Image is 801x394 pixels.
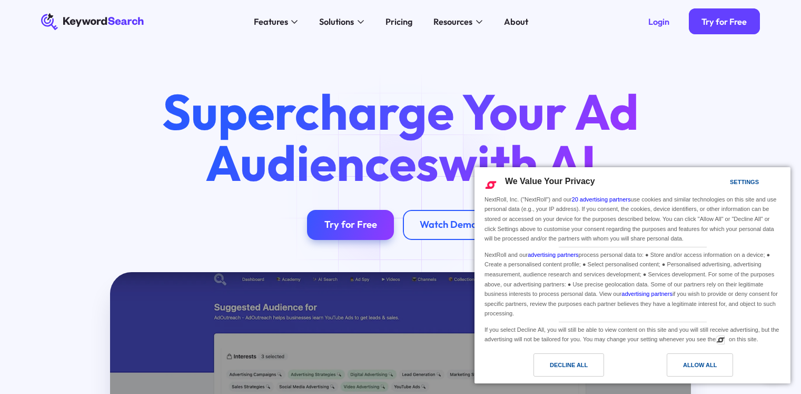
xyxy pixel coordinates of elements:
a: Try for Free [689,8,760,34]
div: About [504,15,528,28]
div: Settings [730,176,759,188]
a: advertising partners [528,252,579,258]
div: NextRoll and our process personal data to: ● Store and/or access information on a device; ● Creat... [482,247,783,320]
span: with AI [439,131,596,194]
div: NextRoll, Inc. ("NextRoll") and our use cookies and similar technologies on this site and use per... [482,194,783,245]
div: Try for Free [324,219,377,231]
a: advertising partners [621,291,673,297]
div: Decline All [550,359,588,371]
div: Watch Demo [420,219,477,231]
div: Solutions [319,15,354,28]
a: Try for Free [307,210,394,240]
a: Login [635,8,682,34]
div: Resources [433,15,472,28]
h1: Supercharge Your Ad Audiences [142,86,658,188]
div: If you select Decline All, you will still be able to view content on this site and you will still... [482,322,783,345]
div: Try for Free [701,16,747,27]
a: 20 advertising partners [572,196,631,203]
div: Login [648,16,669,27]
a: Allow All [632,353,784,382]
a: Pricing [379,13,419,31]
div: Features [254,15,288,28]
a: Decline All [481,353,632,382]
span: We Value Your Privacy [505,177,595,186]
a: Settings [711,174,737,193]
a: About [497,13,535,31]
div: Pricing [385,15,412,28]
div: Allow All [683,359,717,371]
